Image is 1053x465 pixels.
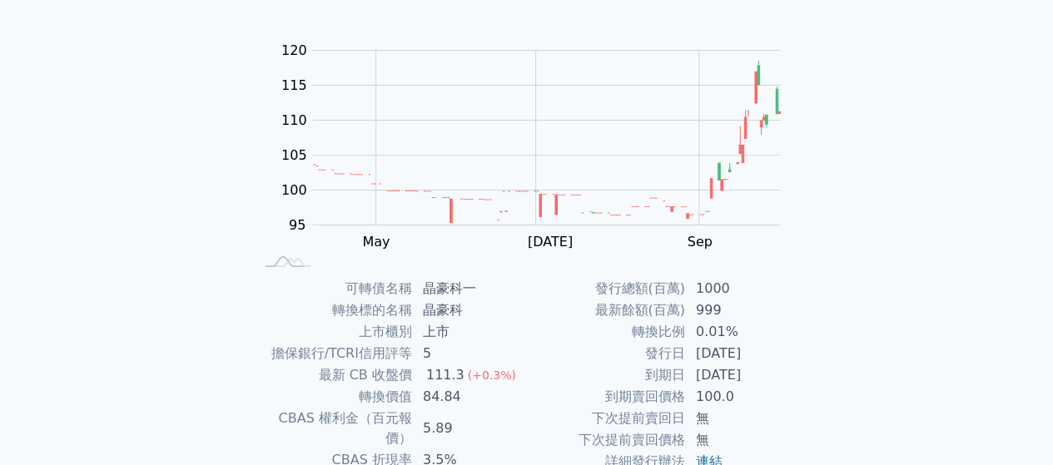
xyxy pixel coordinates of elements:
[281,182,307,198] tspan: 100
[686,364,800,386] td: [DATE]
[687,234,712,250] tspan: Sep
[527,299,686,321] td: 最新餘額(百萬)
[254,364,413,386] td: 最新 CB 收盤價
[281,147,307,163] tspan: 105
[413,299,527,321] td: 晶豪科
[686,386,800,408] td: 100.0
[527,321,686,343] td: 轉換比例
[423,365,468,385] div: 111.3
[272,42,805,284] g: Chart
[254,321,413,343] td: 上市櫃別
[528,234,573,250] tspan: [DATE]
[686,408,800,429] td: 無
[686,429,800,451] td: 無
[254,408,413,449] td: CBAS 權利金（百元報價）
[686,321,800,343] td: 0.01%
[413,386,527,408] td: 84.84
[281,112,307,128] tspan: 110
[254,343,413,364] td: 擔保銀行/TCRI信用評等
[527,343,686,364] td: 發行日
[527,408,686,429] td: 下次提前賣回日
[686,299,800,321] td: 999
[686,278,800,299] td: 1000
[281,77,307,93] tspan: 115
[254,386,413,408] td: 轉換價值
[254,299,413,321] td: 轉換標的名稱
[527,364,686,386] td: 到期日
[413,278,527,299] td: 晶豪科一
[527,386,686,408] td: 到期賣回價格
[281,42,307,58] tspan: 120
[686,343,800,364] td: [DATE]
[413,343,527,364] td: 5
[362,234,390,250] tspan: May
[413,408,527,449] td: 5.89
[289,217,305,233] tspan: 95
[413,321,527,343] td: 上市
[468,369,516,382] span: (+0.3%)
[254,278,413,299] td: 可轉債名稱
[527,429,686,451] td: 下次提前賣回價格
[527,278,686,299] td: 發行總額(百萬)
